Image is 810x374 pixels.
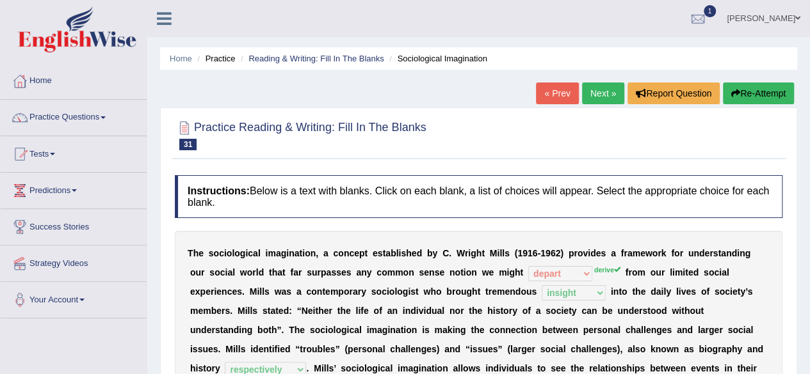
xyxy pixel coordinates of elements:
span: 31 [179,139,197,150]
b: 9 [522,248,528,258]
b: u [526,286,532,297]
b: r [317,267,320,277]
b: n [429,267,435,277]
b: i [387,286,389,297]
b: i [245,248,248,258]
b: n [289,248,295,258]
b: r [574,248,577,258]
b: r [298,267,302,277]
b: a [277,267,282,277]
b: o [227,248,232,258]
b: . [242,286,245,297]
a: Predictions [1,173,147,205]
b: i [730,286,733,297]
b: d [699,248,705,258]
b: c [725,286,730,297]
b: e [373,248,378,258]
b: e [232,286,237,297]
b: f [706,286,709,297]
b: n [450,267,455,277]
b: s [531,286,537,297]
b: r [252,267,255,277]
b: t [282,267,286,277]
b: t [477,286,480,297]
b: v [583,248,588,258]
b: i [468,248,471,258]
b: e [424,267,429,277]
b: t [632,286,635,297]
b: b [446,286,452,297]
b: o [701,286,707,297]
a: « Prev [536,82,578,104]
b: m [268,248,275,258]
b: y [740,286,745,297]
b: 2 [555,248,560,258]
b: h [476,248,482,258]
b: h [472,286,478,297]
b: y [666,286,671,297]
b: p [359,248,365,258]
b: s [371,286,377,297]
b: n [613,286,619,297]
b: d [731,248,737,258]
b: s [505,248,510,258]
b: o [719,286,725,297]
b: f [290,267,293,277]
b: l [262,286,264,297]
li: Practice [194,52,235,65]
b: h [430,286,436,297]
b: a [611,248,616,258]
b: n [510,286,515,297]
b: m [190,306,198,316]
b: 1 [540,248,546,258]
b: a [227,267,232,277]
h4: Below is a text with blanks. Click on each blank, a list of choices will appear. Select the appro... [175,175,782,218]
b: i [224,248,227,258]
b: a [326,267,331,277]
b: y [432,248,437,258]
b: u [195,267,201,277]
b: c [219,248,224,258]
b: w [423,286,430,297]
b: l [499,248,502,258]
b: o [578,248,583,258]
b: i [265,248,268,258]
b: d [416,248,422,258]
b: s [401,248,406,258]
b: l [232,267,235,277]
b: r [658,248,661,258]
b: e [489,267,494,277]
b: m [499,267,506,277]
b: i [408,286,410,297]
b: i [683,267,685,277]
b: M [250,286,257,297]
b: d [515,286,521,297]
b: ) [560,248,563,258]
b: h [193,248,199,258]
b: l [727,267,729,277]
b: i [214,286,216,297]
b: w [275,286,282,297]
li: Sociological Imagination [386,52,487,65]
b: n [693,248,699,258]
a: Tests [1,136,147,168]
b: l [256,267,259,277]
b: l [259,286,262,297]
b: s [307,267,312,277]
b: l [663,286,666,297]
b: m [637,267,645,277]
b: a [353,286,358,297]
b: . [449,248,451,258]
b: o [214,248,220,258]
b: w [645,248,652,258]
b: o [305,248,311,258]
b: g [745,248,750,258]
b: e [198,306,203,316]
b: w [482,267,489,277]
b: o [709,267,715,277]
b: c [220,267,225,277]
b: a [296,286,302,297]
b: b [391,248,396,258]
b: u [688,248,694,258]
b: a [253,248,258,258]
